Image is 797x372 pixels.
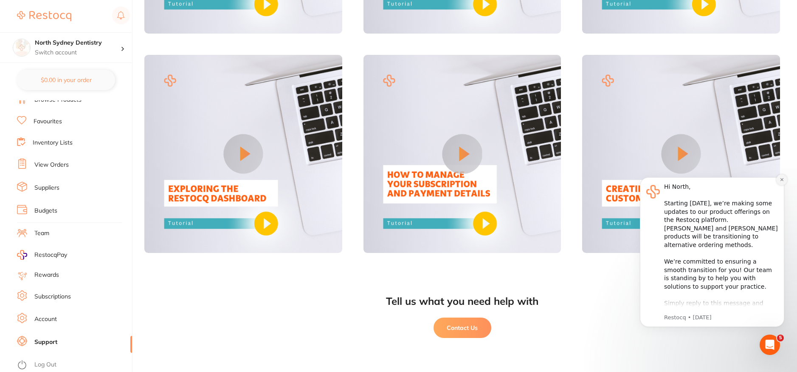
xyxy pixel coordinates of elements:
a: Subscriptions [34,292,71,301]
button: Contact Us [434,318,491,338]
button: Dismiss notification [149,10,160,21]
p: Message from Restocq, sent 1w ago [37,149,151,157]
a: Team [34,229,49,238]
a: Log Out [34,361,56,369]
a: Suppliers [34,184,59,192]
h4: North Sydney Dentistry [35,39,121,47]
a: Budgets [34,207,57,215]
a: RestocqPay [17,250,67,260]
img: Video 12 [582,55,780,253]
a: Favourites [34,117,62,126]
span: 5 [777,335,784,341]
button: Log Out [17,358,130,372]
img: RestocqPay [17,250,27,260]
a: Contact Us [144,318,780,338]
a: Rewards [34,271,59,279]
img: North Sydney Dentistry [13,39,30,56]
div: Tell us what you need help with [144,295,780,307]
img: Restocq Logo [17,11,71,21]
a: Account [34,315,57,324]
img: Video 10 [144,55,342,253]
a: Support [34,338,57,346]
a: View Orders [34,161,69,169]
button: $0.00 in your order [17,70,115,90]
iframe: Intercom live chat [760,335,780,355]
img: Video 11 [363,55,561,253]
span: RestocqPay [34,251,67,259]
a: Restocq Logo [17,6,71,26]
a: Inventory Lists [33,139,73,147]
p: Switch account [35,48,121,57]
div: Hi North, ​ Starting [DATE], we’re making some updates to our product offerings on the Restocq pl... [37,18,151,218]
iframe: Intercom notifications message [627,165,797,349]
